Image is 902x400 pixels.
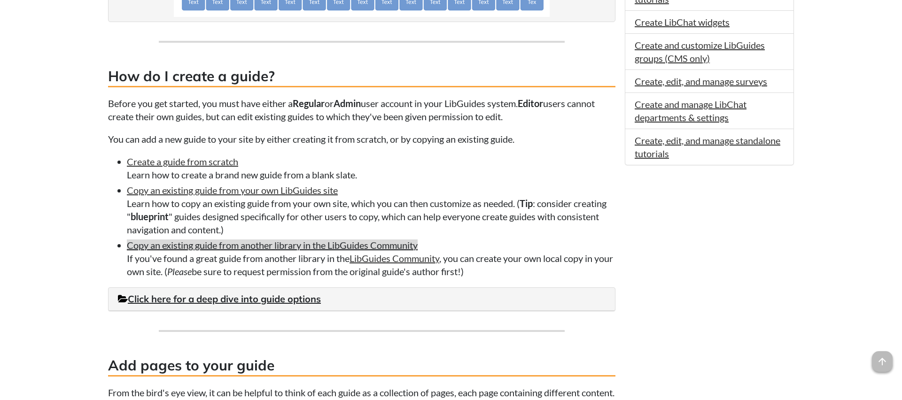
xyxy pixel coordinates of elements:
[635,76,767,87] a: Create, edit, and manage surveys
[108,97,615,123] p: Before you get started, you must have either a or user account in your LibGuides system. users ca...
[518,98,543,109] strong: Editor
[127,239,418,251] a: Copy an existing guide from another library in the LibGuides Community
[635,135,780,159] a: Create, edit, and manage standalone tutorials
[872,352,893,363] a: arrow_upward
[167,266,192,277] em: Please
[127,156,238,167] a: Create a guide from scratch
[872,351,893,372] span: arrow_upward
[635,16,730,28] a: Create LibChat widgets
[350,253,439,264] a: LibGuides Community
[118,293,321,305] a: Click here for a deep dive into guide options
[293,98,325,109] strong: Regular
[635,99,746,123] a: Create and manage LibChat departments & settings
[131,211,169,222] strong: blueprint
[127,185,338,196] a: Copy an existing guide from your own LibGuides site
[334,98,361,109] strong: Admin
[108,355,615,377] h3: Add pages to your guide
[127,184,615,236] li: Learn how to copy an existing guide from your own site, which you can then customize as needed. (...
[127,155,615,181] li: Learn how to create a brand new guide from a blank slate.
[635,39,765,64] a: Create and customize LibGuides groups (CMS only)
[127,238,615,278] li: If you've found a great guide from another library in the , you can create your own local copy in...
[108,66,615,87] h3: How do I create a guide?
[108,132,615,146] p: You can add a new guide to your site by either creating it from scratch, or by copying an existin...
[520,198,533,209] strong: Tip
